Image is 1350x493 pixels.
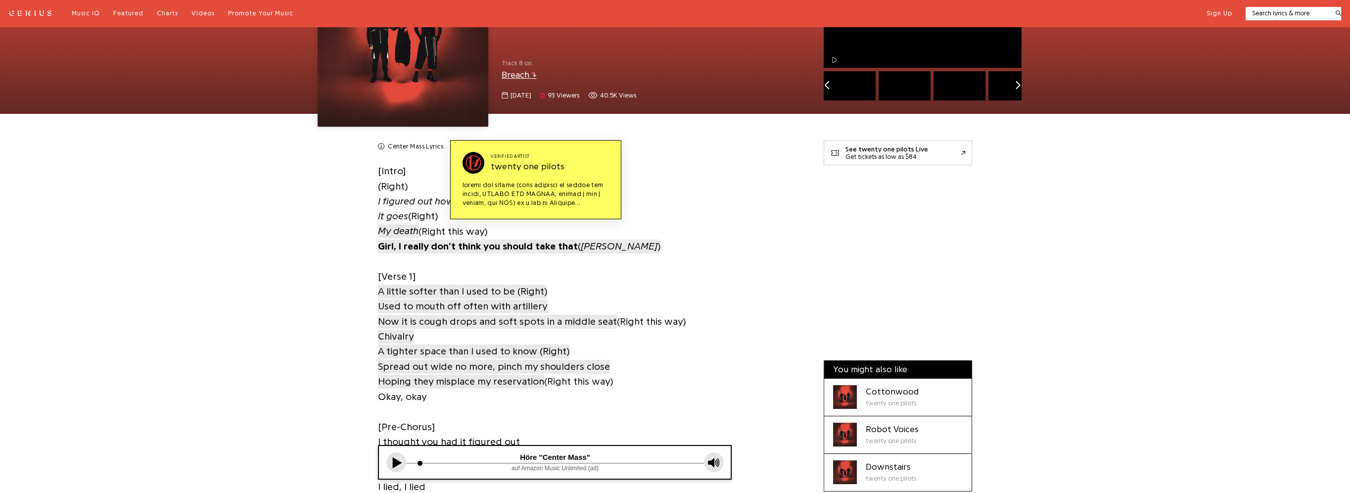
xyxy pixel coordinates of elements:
[378,285,617,329] span: A little softer than I used to be (Right) Used to mouth off often with artillery Now it is cough ...
[833,385,857,409] div: Cover art for Cottonwood by twenty one pilots
[378,345,610,389] span: A tighter space than I used to know (Right) Spread out wide no more, pinch my shoulders close Hop...
[378,240,660,253] span: ( )
[502,58,811,68] span: Track 8 on
[463,152,609,174] a: Verified artisttwenty one pilots
[548,91,579,100] span: 93 viewers
[824,379,972,416] a: Cover art for Cottonwood by twenty one pilotsCottonwoodtwenty one pilots
[1246,8,1329,18] input: Search lyrics & more
[378,329,414,344] a: Chivalry
[540,91,579,100] span: 93 viewers
[824,361,972,379] div: You might also like
[378,226,419,237] i: My death
[463,181,609,207] span: loremi dol sitame (cons adipisci el seddoe tem incidi, UTLABO ETD MAGNAA, enimad | min | veniam, ...
[113,10,143,16] span: Featured
[866,436,919,446] div: twenty one pilots
[491,153,609,160] div: Verified artist
[378,330,414,344] span: Chivalry
[378,344,610,390] a: A tighter space than I used to know (Right)Spread out wide no more, pinch my shoulders closeHopin...
[600,91,636,100] span: 40.5K views
[378,284,617,329] a: A little softer than I used to be (Right)Used to mouth off often with artilleryNow it is cough dr...
[588,91,636,100] span: 40,479 views
[113,9,143,18] a: Featured
[378,241,578,251] b: Girl, I really don't think you should take that
[191,10,215,16] span: Videos
[866,385,919,398] div: Cottonwood
[866,423,919,436] div: Robot Voices
[157,10,178,16] span: Charts
[388,142,443,151] h2: Center Mass Lyrics
[845,153,928,160] div: Get tickets as low as $84
[511,91,531,100] span: [DATE]
[228,10,293,16] span: Promote Your Music
[191,9,215,18] a: Videos
[228,9,293,18] a: Promote Your Music
[157,9,178,18] a: Charts
[378,224,419,239] a: My death
[72,10,100,16] span: Music IQ
[378,211,408,221] i: It goes
[824,416,972,454] a: Cover art for Robot Voices by twenty one pilotsRobot Voicestwenty one pilots
[502,70,537,79] a: Breach
[491,161,609,173] div: twenty one pilots
[581,241,657,251] i: [PERSON_NAME]
[379,446,731,479] iframe: Tonefuse player
[378,239,660,254] a: Girl, I really don't think you should take that([PERSON_NAME])
[866,398,919,408] div: twenty one pilots
[378,196,491,206] i: I figured out how it's on it
[72,9,100,18] a: Music IQ
[845,146,928,153] div: See twenty one pilots Live
[1207,9,1232,18] button: Sign Up
[824,141,972,165] a: See twenty one pilots LiveGet tickets as low as $84
[833,423,857,446] div: Cover art for Robot Voices by twenty one pilots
